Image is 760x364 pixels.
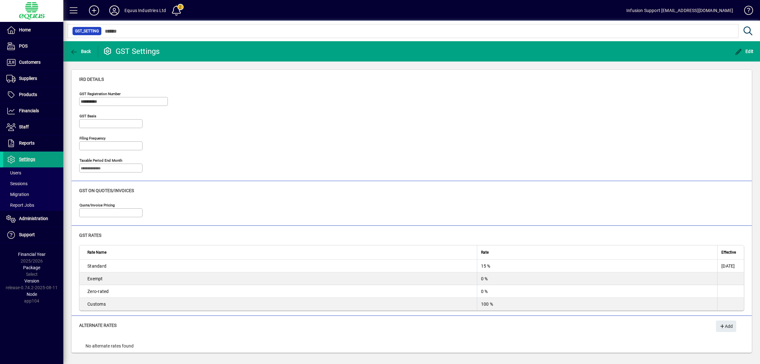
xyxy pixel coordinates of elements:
span: Financials [19,108,39,113]
span: Sessions [6,181,28,186]
a: POS [3,38,63,54]
a: Report Jobs [3,200,63,211]
div: 0 % [481,288,713,295]
span: Edit [735,49,754,54]
a: Administration [3,211,63,227]
span: Rate [481,249,489,256]
span: Rate Name [87,249,106,256]
mat-label: GST Registration Number [79,92,121,96]
button: Profile [104,5,124,16]
div: 0 % [481,276,713,282]
div: Exempt [87,276,473,282]
app-page-header-button: Back [63,46,98,57]
span: Suppliers [19,76,37,81]
span: Node [27,292,37,297]
div: Zero-rated [87,288,473,295]
button: Edit [733,46,755,57]
div: GST Settings [103,46,160,56]
span: Staff [19,124,29,129]
mat-label: Quote/Invoice pricing [79,203,115,207]
button: Back [68,46,93,57]
span: Home [19,27,31,32]
span: Administration [19,216,48,221]
a: Staff [3,119,63,135]
div: Infusion Support [EMAIL_ADDRESS][DOMAIN_NAME] [626,5,733,16]
span: Effective [721,249,736,256]
a: Suppliers [3,71,63,87]
div: Customs [87,301,473,307]
div: Equus Industries Ltd [124,5,166,16]
span: Support [19,232,35,237]
span: POS [19,43,28,49]
span: Report Jobs [6,203,34,208]
span: Settings [19,157,35,162]
span: GST rates [79,233,101,238]
span: Package [23,265,40,270]
span: Reports [19,140,35,146]
span: Version [24,278,39,283]
a: Knowledge Base [739,1,752,22]
a: Support [3,227,63,243]
span: Products [19,92,37,97]
div: 100 % [481,301,713,307]
span: [DATE] [721,263,735,269]
span: Financial Year [18,252,46,257]
div: Standard [87,263,473,269]
a: Reports [3,135,63,151]
span: GST_SETTING [75,28,99,34]
span: Migration [6,192,29,197]
a: Customers [3,55,63,70]
div: 15 % [481,263,713,269]
button: Add [716,321,736,332]
span: IRD details [79,77,104,82]
div: No alternate rates found [79,336,744,356]
a: Products [3,87,63,103]
span: Add [719,321,733,332]
button: Add [84,5,104,16]
span: Customers [19,60,41,65]
a: Home [3,22,63,38]
span: Users [6,170,21,175]
a: Financials [3,103,63,119]
span: GST on quotes/invoices [79,188,134,193]
mat-label: GST Basis [79,114,96,118]
span: Back [70,49,91,54]
mat-label: Taxable period end month [79,158,122,163]
a: Migration [3,189,63,200]
mat-label: Filing frequency [79,136,105,140]
a: Sessions [3,178,63,189]
a: Users [3,167,63,178]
